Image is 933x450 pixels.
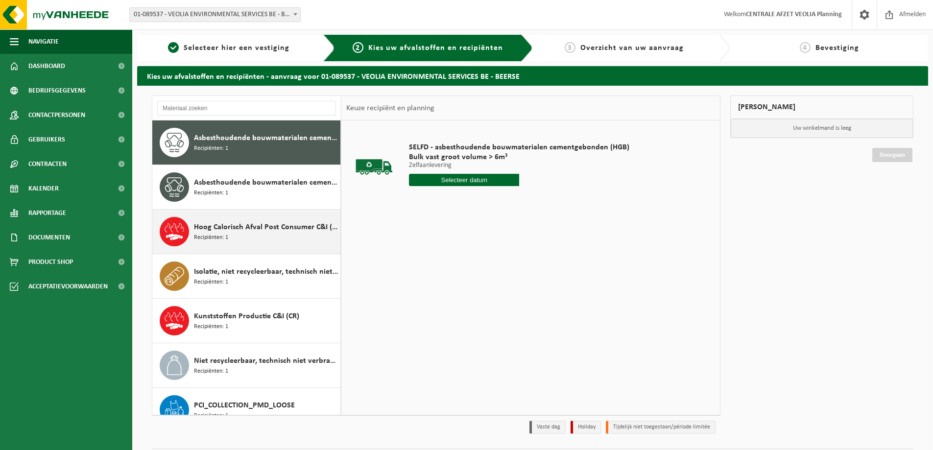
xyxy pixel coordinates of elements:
[730,95,913,119] div: [PERSON_NAME]
[28,54,65,78] span: Dashboard
[409,152,629,162] span: Bulk vast groot volume > 6m³
[194,310,299,322] span: Kunststoffen Productie C&I (CR)
[800,42,811,53] span: 4
[28,29,59,54] span: Navigatie
[368,44,503,52] span: Kies uw afvalstoffen en recipiënten
[152,343,341,388] button: Niet recycleerbaar, technisch niet verbrandbaar afval (brandbaar) Recipiënten: 1
[194,177,338,189] span: Asbesthoudende bouwmaterialen cementgebonden met isolatie(hechtgebonden)
[152,210,341,254] button: Hoog Calorisch Afval Post Consumer C&I (CR) Recipiënten: 1
[194,355,338,367] span: Niet recycleerbaar, technisch niet verbrandbaar afval (brandbaar)
[152,254,341,299] button: Isolatie, niet recycleerbaar, technisch niet verbrandbaar (brandbaar) Recipiënten: 1
[194,322,228,332] span: Recipiënten: 1
[815,44,859,52] span: Bevestiging
[28,250,73,274] span: Product Shop
[28,103,85,127] span: Contactpersonen
[28,152,67,176] span: Contracten
[409,142,629,152] span: SELFD - asbesthoudende bouwmaterialen cementgebonden (HGB)
[142,42,315,54] a: 1Selecteer hier een vestiging
[152,299,341,343] button: Kunststoffen Productie C&I (CR) Recipiënten: 1
[129,7,301,22] span: 01-089537 - VEOLIA ENVIRONMENTAL SERVICES BE - BEERSE
[194,132,338,144] span: Asbesthoudende bouwmaterialen cementgebonden (hechtgebonden)
[194,278,228,287] span: Recipiënten: 1
[130,8,300,22] span: 01-089537 - VEOLIA ENVIRONMENTAL SERVICES BE - BEERSE
[28,78,86,103] span: Bedrijfsgegevens
[28,127,65,152] span: Gebruikers
[194,144,228,153] span: Recipiënten: 1
[580,44,684,52] span: Overzicht van uw aanvraag
[731,119,913,138] p: Uw winkelmand is leeg
[565,42,575,53] span: 3
[28,176,59,201] span: Kalender
[872,148,912,162] a: Doorgaan
[184,44,289,52] span: Selecteer hier een vestiging
[571,421,601,434] li: Holiday
[409,162,629,169] p: Zelfaanlevering
[152,165,341,210] button: Asbesthoudende bouwmaterialen cementgebonden met isolatie(hechtgebonden) Recipiënten: 1
[529,421,566,434] li: Vaste dag
[152,388,341,432] button: PCI_COLLECTION_PMD_LOOSE Recipiënten: 1
[157,101,336,116] input: Materiaal zoeken
[28,225,70,250] span: Documenten
[194,189,228,198] span: Recipiënten: 1
[746,11,842,18] strong: CENTRALE AFZET VEOLIA Planning
[194,367,228,376] span: Recipiënten: 1
[194,411,228,421] span: Recipiënten: 1
[194,233,228,242] span: Recipiënten: 1
[409,174,519,186] input: Selecteer datum
[194,266,338,278] span: Isolatie, niet recycleerbaar, technisch niet verbrandbaar (brandbaar)
[341,96,439,120] div: Keuze recipiënt en planning
[606,421,716,434] li: Tijdelijk niet toegestaan/période limitée
[137,66,928,85] h2: Kies uw afvalstoffen en recipiënten - aanvraag voor 01-089537 - VEOLIA ENVIRONMENTAL SERVICES BE ...
[168,42,179,53] span: 1
[194,221,338,233] span: Hoog Calorisch Afval Post Consumer C&I (CR)
[152,120,341,165] button: Asbesthoudende bouwmaterialen cementgebonden (hechtgebonden) Recipiënten: 1
[194,400,295,411] span: PCI_COLLECTION_PMD_LOOSE
[28,274,108,299] span: Acceptatievoorwaarden
[353,42,363,53] span: 2
[28,201,66,225] span: Rapportage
